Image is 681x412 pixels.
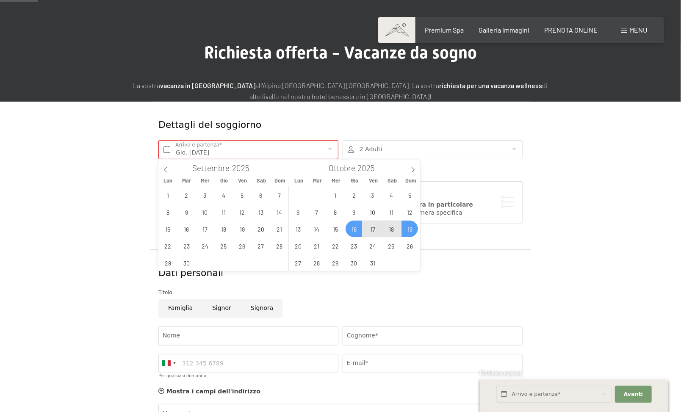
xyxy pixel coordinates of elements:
span: Settembre 22, 2025 [160,238,176,254]
span: Settembre 9, 2025 [178,204,195,220]
a: PRENOTA ONLINE [545,26,598,34]
span: Settembre 5, 2025 [234,187,251,203]
span: Settembre 26, 2025 [234,238,251,254]
span: Ottobre 14, 2025 [309,221,325,237]
span: Mostra i campi dell'indirizzo [166,388,260,395]
span: Ottobre 13, 2025 [290,221,307,237]
span: Settembre 24, 2025 [197,238,213,254]
span: Ottobre 9, 2025 [346,204,362,220]
span: Settembre 13, 2025 [253,204,269,220]
span: Settembre 11, 2025 [216,204,232,220]
span: Ottobre 27, 2025 [290,254,307,271]
span: Ottobre 29, 2025 [327,254,343,271]
span: Menu [629,26,647,34]
span: Settembre 15, 2025 [160,221,176,237]
span: Settembre 19, 2025 [234,221,251,237]
span: Ottobre 18, 2025 [383,221,399,237]
span: Settembre 3, 2025 [197,187,213,203]
span: Dom [271,178,289,183]
span: Settembre 6, 2025 [253,187,269,203]
span: Ottobre 5, 2025 [401,187,418,203]
div: Dettagli del soggiorno [158,119,461,132]
span: Avanti [624,390,643,398]
span: Richiesta express [480,370,522,376]
span: Settembre 8, 2025 [160,204,176,220]
a: Galleria immagini [479,26,530,34]
strong: richiesta per una vacanza wellness [440,81,543,89]
span: Settembre [192,164,230,172]
span: Settembre 21, 2025 [271,221,288,237]
span: Settembre 18, 2025 [216,221,232,237]
span: Settembre 17, 2025 [197,221,213,237]
a: Premium Spa [425,26,464,34]
input: 312 345 6789 [158,354,338,373]
span: Ottobre 6, 2025 [290,204,307,220]
span: Settembre 25, 2025 [216,238,232,254]
span: Dom [401,178,420,183]
span: Ottobre 19, 2025 [401,221,418,237]
span: Ottobre 26, 2025 [401,238,418,254]
div: Titolo [158,288,523,297]
span: Ottobre 8, 2025 [327,204,343,220]
span: Settembre 7, 2025 [271,187,288,203]
span: Ottobre 31, 2025 [364,254,381,271]
span: Settembre 2, 2025 [178,187,195,203]
span: Settembre 4, 2025 [216,187,232,203]
span: Gio [215,178,233,183]
span: Ottobre 21, 2025 [309,238,325,254]
span: Settembre 20, 2025 [253,221,269,237]
span: Gio [346,178,364,183]
span: Settembre 30, 2025 [178,254,195,271]
span: Mar [177,178,196,183]
span: Ven [233,178,252,183]
div: Prenotare una camera in particolare [352,201,514,209]
span: Lun [158,178,177,183]
input: Year [355,163,383,173]
span: Settembre 23, 2025 [178,238,195,254]
div: Vorrei scegliere una camera specifica [352,209,514,217]
span: Ottobre 12, 2025 [401,204,418,220]
label: Per qualsiasi domanda [158,373,206,378]
strong: vacanza in [GEOGRAPHIC_DATA] [161,81,256,89]
input: Year [230,163,257,173]
span: Ottobre 17, 2025 [364,221,381,237]
span: Settembre 14, 2025 [271,204,288,220]
span: Ottobre 23, 2025 [346,238,362,254]
span: Settembre 16, 2025 [178,221,195,237]
span: Ven [364,178,383,183]
div: Italy (Italia): +39 [159,354,178,373]
span: Ottobre 24, 2025 [364,238,381,254]
span: Mar [308,178,327,183]
span: Ottobre 11, 2025 [383,204,399,220]
span: Ottobre 2, 2025 [346,187,362,203]
span: Ottobre [329,164,355,172]
span: Mer [327,178,345,183]
span: Mer [196,178,214,183]
span: Richiesta offerta - Vacanze da sogno [204,43,477,63]
span: Settembre 10, 2025 [197,204,213,220]
span: Settembre 29, 2025 [160,254,176,271]
span: Sab [383,178,401,183]
button: Avanti [615,386,651,403]
span: Sab [252,178,271,183]
span: Settembre 27, 2025 [253,238,269,254]
span: Ottobre 15, 2025 [327,221,343,237]
span: Ottobre 4, 2025 [383,187,399,203]
span: Ottobre 20, 2025 [290,238,307,254]
span: Lun [289,178,308,183]
span: Ottobre 10, 2025 [364,204,381,220]
p: La vostra all'Alpine [GEOGRAPHIC_DATA] [GEOGRAPHIC_DATA]. La vostra di alto livello nel nostro ho... [129,80,552,102]
span: Settembre 28, 2025 [271,238,288,254]
div: Dati personali [158,267,523,280]
span: Settembre 12, 2025 [234,204,251,220]
span: Ottobre 25, 2025 [383,238,399,254]
span: Ottobre 28, 2025 [309,254,325,271]
span: Settembre 1, 2025 [160,187,176,203]
span: Ottobre 22, 2025 [327,238,343,254]
span: Ottobre 3, 2025 [364,187,381,203]
span: Ottobre 1, 2025 [327,187,343,203]
span: Ottobre 7, 2025 [309,204,325,220]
